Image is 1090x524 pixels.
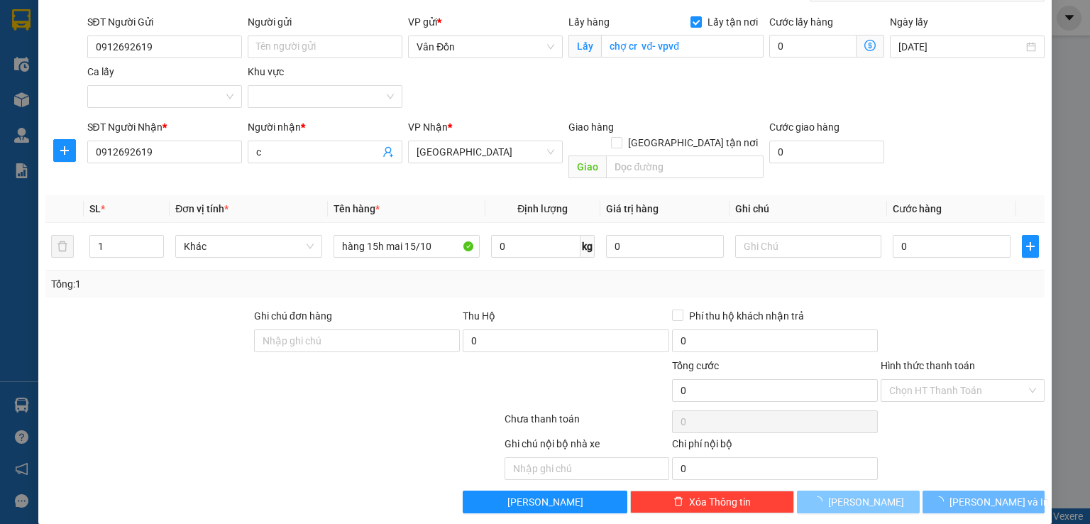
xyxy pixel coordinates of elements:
[606,155,764,178] input: Dọc đường
[580,235,595,258] span: kg
[828,494,904,510] span: [PERSON_NAME]
[769,141,884,163] input: Cước giao hàng
[408,121,448,133] span: VP Nhận
[769,121,839,133] label: Cước giao hàng
[463,491,627,513] button: [PERSON_NAME]
[334,235,480,258] input: VD: Bàn, Ghế
[51,235,74,258] button: delete
[702,14,764,30] span: Lấy tận nơi
[505,436,668,457] div: Ghi chú nội bộ nhà xe
[673,496,683,508] span: delete
[881,360,975,371] label: Hình thức thanh toán
[254,329,460,352] input: Ghi chú đơn hàng
[769,35,857,58] input: Cước lấy hàng
[417,36,554,58] span: Vân Đồn
[568,16,610,28] span: Lấy hàng
[898,39,1023,55] input: Ngày lấy
[864,40,876,51] span: dollar-circle
[248,119,402,135] div: Người nhận
[248,64,402,80] div: Khu vực
[934,496,949,506] span: loading
[923,491,1045,513] button: [PERSON_NAME] và In
[54,145,75,156] span: plus
[797,491,920,513] button: [PERSON_NAME]
[568,121,614,133] span: Giao hàng
[601,35,764,58] input: Lấy tận nơi
[517,203,568,214] span: Định lượng
[735,235,881,258] input: Ghi Chú
[87,66,114,77] label: Ca lấy
[184,236,313,257] span: Khác
[417,141,554,163] span: Hà Nội
[949,494,1049,510] span: [PERSON_NAME] và In
[463,310,495,322] span: Thu Hộ
[334,203,380,214] span: Tên hàng
[606,235,724,258] input: 0
[630,491,794,513] button: deleteXóa Thông tin
[175,203,229,214] span: Đơn vị tính
[730,195,887,223] th: Ghi chú
[408,14,563,30] div: VP gửi
[622,135,764,151] span: [GEOGRAPHIC_DATA] tận nơi
[893,203,942,214] span: Cước hàng
[813,496,828,506] span: loading
[672,360,719,371] span: Tổng cước
[51,276,422,292] div: Tổng: 1
[505,457,668,480] input: Nhập ghi chú
[507,494,583,510] span: [PERSON_NAME]
[254,310,332,322] label: Ghi chú đơn hàng
[890,16,928,28] label: Ngày lấy
[89,203,101,214] span: SL
[689,494,751,510] span: Xóa Thông tin
[87,14,242,30] div: SĐT Người Gửi
[672,436,878,457] div: Chi phí nội bộ
[53,139,76,162] button: plus
[87,119,242,135] div: SĐT Người Nhận
[1023,241,1038,252] span: plus
[248,14,402,30] div: Người gửi
[769,16,833,28] label: Cước lấy hàng
[1022,235,1039,258] button: plus
[606,203,659,214] span: Giá trị hàng
[683,308,810,324] span: Phí thu hộ khách nhận trả
[568,35,601,58] span: Lấy
[503,411,670,436] div: Chưa thanh toán
[568,155,606,178] span: Giao
[382,146,394,158] span: user-add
